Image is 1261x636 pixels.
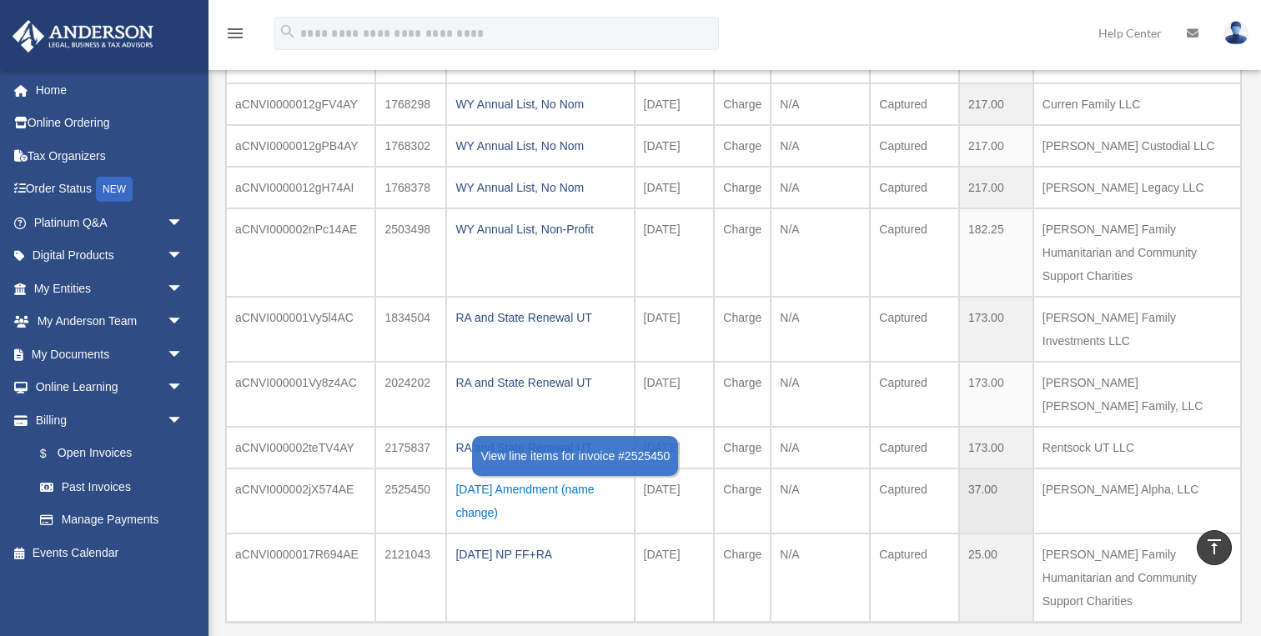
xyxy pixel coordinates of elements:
[771,362,870,427] td: N/A
[771,427,870,468] td: N/A
[375,297,446,362] td: 1834504
[375,125,446,167] td: 1768302
[167,403,200,438] span: arrow_drop_down
[870,362,959,427] td: Captured
[375,83,446,125] td: 1768298
[714,362,771,427] td: Charge
[771,468,870,533] td: N/A
[8,20,158,53] img: Anderson Advisors Platinum Portal
[226,427,375,468] td: aCNVI000002teTV4AY
[714,125,771,167] td: Charge
[959,208,1033,297] td: 182.25
[23,437,208,471] a: $Open Invoices
[12,107,208,140] a: Online Ordering
[225,23,245,43] i: menu
[375,208,446,297] td: 2503498
[167,338,200,372] span: arrow_drop_down
[714,167,771,208] td: Charge
[375,362,446,427] td: 2024202
[12,338,208,371] a: My Documentsarrow_drop_down
[12,73,208,107] a: Home
[167,239,200,273] span: arrow_drop_down
[714,83,771,125] td: Charge
[226,533,375,622] td: aCNVI0000017R694AE
[455,478,625,524] div: [DATE] Amendment (name change)
[870,297,959,362] td: Captured
[1033,208,1241,297] td: [PERSON_NAME] Family Humanitarian and Community Support Charities
[870,125,959,167] td: Captured
[375,167,446,208] td: 1768378
[375,427,446,468] td: 2175837
[167,272,200,306] span: arrow_drop_down
[226,167,375,208] td: aCNVI0000012gH74AI
[49,443,58,464] span: $
[225,29,245,43] a: menu
[714,533,771,622] td: Charge
[12,371,208,404] a: Online Learningarrow_drop_down
[1197,530,1232,565] a: vertical_align_top
[96,177,133,202] div: NEW
[635,468,715,533] td: [DATE]
[1033,83,1241,125] td: Curren Family LLC
[771,125,870,167] td: N/A
[771,83,870,125] td: N/A
[226,297,375,362] td: aCNVI000001Vy5l4AC
[455,371,625,394] div: RA and State Renewal UT
[771,208,870,297] td: N/A
[167,371,200,405] span: arrow_drop_down
[455,176,625,199] div: WY Annual List, No Nom
[1033,362,1241,427] td: [PERSON_NAME] [PERSON_NAME] Family, LLC
[714,208,771,297] td: Charge
[870,83,959,125] td: Captured
[1033,468,1241,533] td: [PERSON_NAME] Alpha, LLC
[959,468,1033,533] td: 37.00
[23,470,200,503] a: Past Invoices
[771,297,870,362] td: N/A
[714,427,771,468] td: Charge
[455,218,625,241] div: WY Annual List, Non-Profit
[12,536,208,569] a: Events Calendar
[635,362,715,427] td: [DATE]
[870,533,959,622] td: Captured
[226,83,375,125] td: aCNVI0000012gFV4AY
[23,503,208,537] a: Manage Payments
[771,533,870,622] td: N/A
[635,533,715,622] td: [DATE]
[279,23,297,41] i: search
[455,306,625,329] div: RA and State Renewal UT
[870,208,959,297] td: Captured
[635,125,715,167] td: [DATE]
[1204,537,1224,557] i: vertical_align_top
[959,427,1033,468] td: 173.00
[226,125,375,167] td: aCNVI0000012gPB4AY
[375,533,446,622] td: 2121043
[12,139,208,173] a: Tax Organizers
[455,543,625,566] div: [DATE] NP FF+RA
[635,208,715,297] td: [DATE]
[1033,533,1241,622] td: [PERSON_NAME] Family Humanitarian and Community Support Charities
[12,305,208,338] a: My Anderson Teamarrow_drop_down
[226,362,375,427] td: aCNVI000001Vy8z4AC
[714,297,771,362] td: Charge
[635,167,715,208] td: [DATE]
[455,134,625,158] div: WY Annual List, No Nom
[959,533,1033,622] td: 25.00
[771,167,870,208] td: N/A
[635,297,715,362] td: [DATE]
[167,206,200,240] span: arrow_drop_down
[870,167,959,208] td: Captured
[455,436,625,459] div: RA and State Renewal UT
[870,468,959,533] td: Captured
[714,468,771,533] td: Charge
[1223,21,1248,45] img: User Pic
[959,167,1033,208] td: 217.00
[635,83,715,125] td: [DATE]
[12,206,208,239] a: Platinum Q&Aarrow_drop_down
[12,173,208,207] a: Order StatusNEW
[1033,297,1241,362] td: [PERSON_NAME] Family Investments LLC
[635,427,715,468] td: [DATE]
[1033,167,1241,208] td: [PERSON_NAME] Legacy LLC
[455,93,625,116] div: WY Annual List, No Nom
[12,272,208,305] a: My Entitiesarrow_drop_down
[226,208,375,297] td: aCNVI000002nPc14AE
